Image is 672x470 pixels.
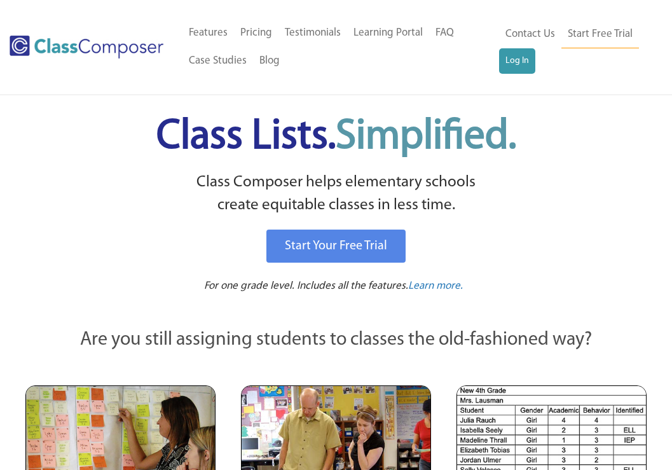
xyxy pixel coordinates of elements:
a: FAQ [429,19,460,47]
a: Testimonials [278,19,347,47]
a: Learning Portal [347,19,429,47]
span: Start Your Free Trial [285,240,387,252]
a: Start Free Trial [561,20,639,49]
img: Class Composer [10,36,163,58]
span: Class Lists. [156,116,516,158]
nav: Header Menu [499,20,653,74]
span: Learn more. [408,280,463,291]
a: Blog [253,47,286,75]
a: Learn more. [408,279,463,294]
a: Contact Us [499,20,561,48]
a: Start Your Free Trial [266,230,406,263]
a: Pricing [234,19,278,47]
a: Log In [499,48,535,74]
nav: Header Menu [182,19,500,75]
p: Class Composer helps elementary schools create equitable classes in less time. [13,171,659,218]
span: Simplified. [336,116,516,158]
span: For one grade level. Includes all the features. [204,280,408,291]
a: Case Studies [182,47,253,75]
a: Features [182,19,234,47]
p: Are you still assigning students to classes the old-fashioned way? [25,326,647,354]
